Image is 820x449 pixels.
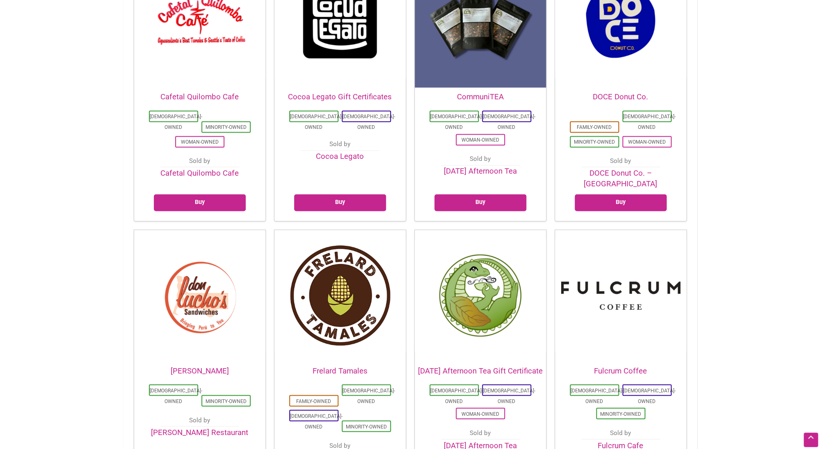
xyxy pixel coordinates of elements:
a: Woman-Owned [181,139,219,145]
a: Add to cart: “CommuniTEA” [434,194,526,211]
h2: CommuniTEA [415,92,546,102]
a: [DEMOGRAPHIC_DATA]-Owned [623,114,676,130]
a: [DATE] Afternoon Tea [444,167,517,176]
img: Friday Afternoon Tea [415,230,546,361]
a: Cocoa Legato Gift Certificates [274,18,406,102]
a: [DEMOGRAPHIC_DATA]-Owned [290,114,343,130]
a: Select options for “Cafetal Quilombo Cafe” [154,194,246,211]
span: Sold by [189,157,210,165]
a: Select options for “Cocoa Legato Gift Certificates” [294,194,386,211]
span: Sold by [470,155,491,163]
a: [DEMOGRAPHIC_DATA]-Owned [430,387,483,404]
a: Select options for “DOCE Donut Co.” [575,194,667,211]
div: Scroll Back to Top [804,433,818,447]
span: Sold by [189,416,210,424]
a: Frelard Tamales [274,292,406,376]
a: Cafetal Quilombo Cafe [134,18,265,102]
a: [DEMOGRAPHIC_DATA]-Owned [623,387,676,404]
a: Fulcrum Coffee [555,292,686,376]
a: Minority-Owned [206,398,247,404]
h2: Cafetal Quilombo Cafe [134,92,265,102]
a: [DEMOGRAPHIC_DATA]-Owned [150,114,202,130]
a: Woman-Owned [628,139,666,145]
a: Family-Owned [577,124,612,130]
a: [DATE] Afternoon Tea Gift Certificate [415,292,546,376]
a: [DEMOGRAPHIC_DATA]-Owned [343,114,395,130]
a: [DEMOGRAPHIC_DATA]-Owned [483,114,535,130]
span: Sold by [610,429,631,436]
h2: Frelard Tamales [274,365,406,376]
a: DOCE Donut Co. [555,18,686,102]
a: Minority-Owned [600,411,641,417]
a: Minority-Owned [206,124,247,130]
span: Sold by [610,157,631,165]
img: Fulcrum Coffee Logo [555,230,686,361]
h2: [PERSON_NAME] [134,365,265,376]
h2: DOCE Donut Co. [555,92,686,102]
a: [PERSON_NAME] Restaurant [151,428,248,437]
a: [DEMOGRAPHIC_DATA]-Owned [290,413,343,429]
a: Minority-Owned [346,424,387,429]
a: Woman-Owned [461,137,499,143]
a: [DEMOGRAPHIC_DATA]-Owned [343,387,395,404]
span: Sold by [329,140,350,148]
a: Cocoa Legato [316,152,364,161]
a: Woman-Owned [461,411,499,417]
h2: Cocoa Legato Gift Certificates [274,92,406,102]
span: Sold by [329,442,350,449]
a: [DEMOGRAPHIC_DATA]-Owned [430,114,483,130]
a: Cafetal Quilombo Cafe [160,169,239,178]
a: [DEMOGRAPHIC_DATA]-Owned [150,387,202,404]
a: CommuniTEA [415,18,546,102]
a: DOCE Donut Co. – [GEOGRAPHIC_DATA] [584,169,657,188]
span: Sold by [470,429,491,436]
a: Minority-Owned [574,139,615,145]
a: [PERSON_NAME] [134,292,265,376]
h2: [DATE] Afternoon Tea Gift Certificate [415,365,546,376]
a: [DEMOGRAPHIC_DATA]-Owned [483,387,535,404]
h2: Fulcrum Coffee [555,365,686,376]
img: Don Lucho's Gift Certificates [134,230,265,361]
img: Frelard Tamales logo [274,230,406,361]
a: [DEMOGRAPHIC_DATA]-Owned [571,387,623,404]
a: Family-Owned [296,398,331,404]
